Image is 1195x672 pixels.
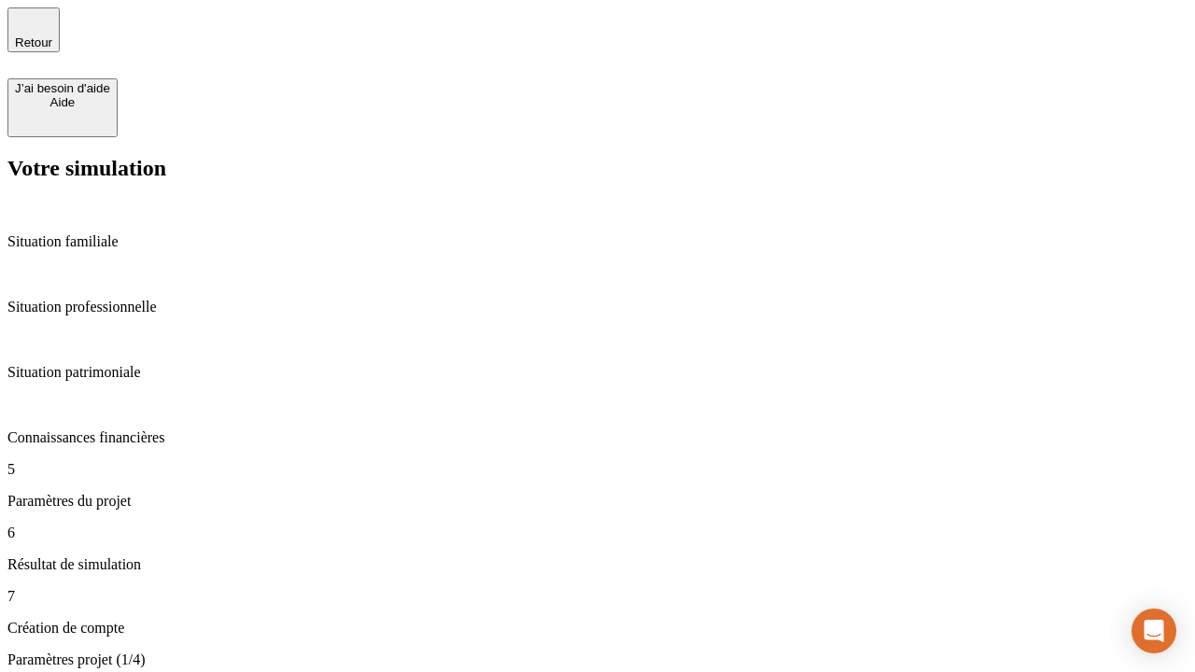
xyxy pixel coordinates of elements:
p: Connaissances financières [7,429,1188,446]
p: Paramètres projet (1/4) [7,651,1188,668]
div: Aide [15,95,110,109]
p: 5 [7,461,1188,478]
p: Situation professionnelle [7,299,1188,315]
span: Retour [15,35,52,49]
div: J’ai besoin d'aide [15,81,110,95]
p: Situation patrimoniale [7,364,1188,381]
p: 6 [7,525,1188,541]
div: Open Intercom Messenger [1132,609,1176,653]
p: 7 [7,588,1188,605]
p: Résultat de simulation [7,556,1188,573]
p: Création de compte [7,620,1188,637]
button: Retour [7,7,60,52]
button: J’ai besoin d'aideAide [7,78,118,137]
p: Paramètres du projet [7,493,1188,510]
h2: Votre simulation [7,156,1188,181]
p: Situation familiale [7,233,1188,250]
